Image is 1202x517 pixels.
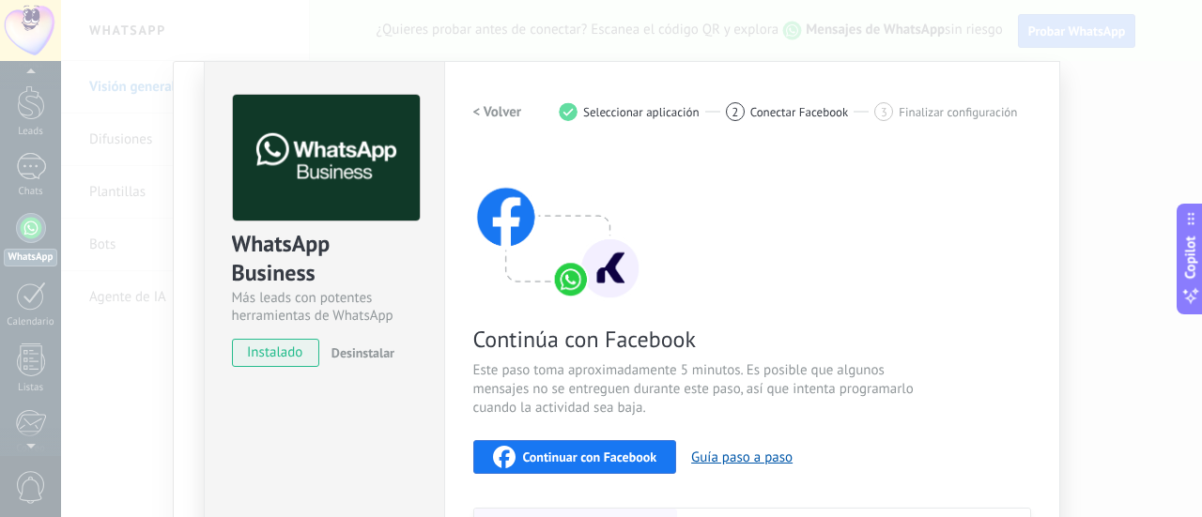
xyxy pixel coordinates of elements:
[750,105,849,119] span: Conectar Facebook
[233,95,420,221] img: logo_main.png
[473,440,677,474] button: Continuar con Facebook
[732,104,738,120] span: 2
[473,95,522,129] button: < Volver
[232,229,417,289] div: WhatsApp Business
[1181,236,1200,279] span: Copilot
[473,103,522,121] h2: < Volver
[331,344,394,361] span: Desinstalar
[473,151,642,301] img: connect with facebook
[233,339,318,367] span: instalado
[583,105,700,119] span: Seleccionar aplicación
[232,289,417,325] div: Más leads con potentes herramientas de WhatsApp
[691,449,793,466] button: Guía paso a paso
[881,104,887,120] span: 3
[473,325,920,354] span: Continúa con Facebook
[899,105,1017,119] span: Finalizar configuración
[324,339,394,367] button: Desinstalar
[523,450,657,464] span: Continuar con Facebook
[473,361,920,418] span: Este paso toma aproximadamente 5 minutos. Es posible que algunos mensajes no se entreguen durante...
